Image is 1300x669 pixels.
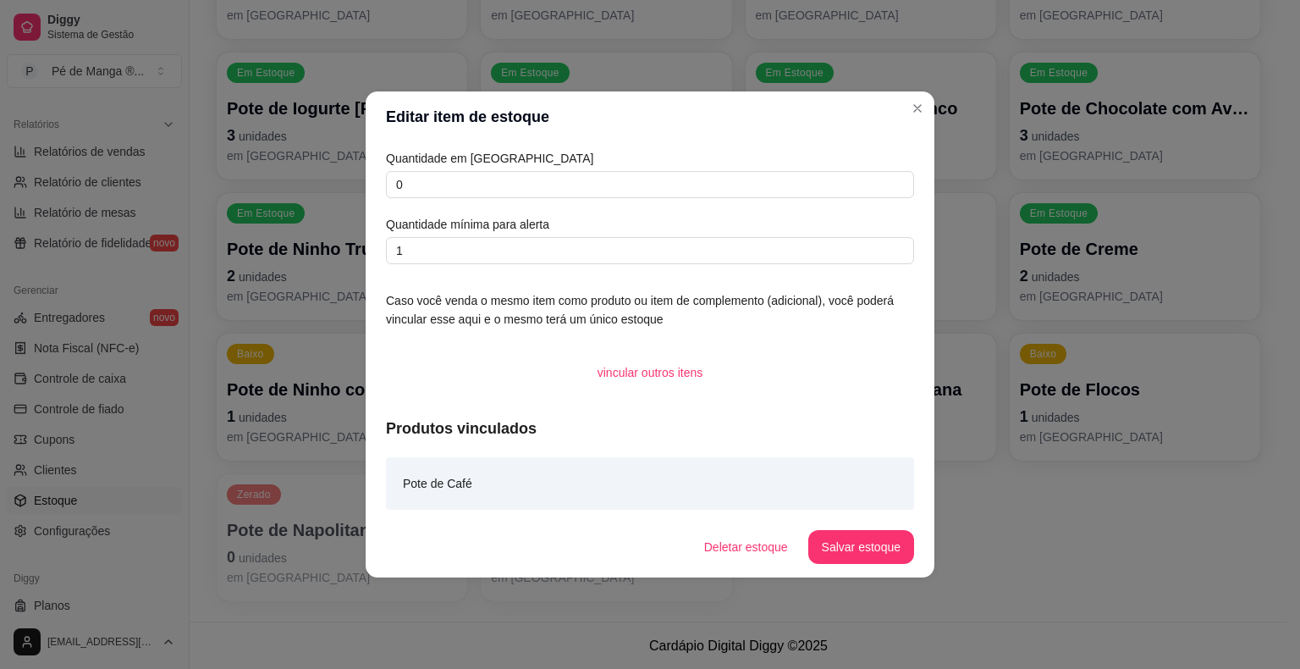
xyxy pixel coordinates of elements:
[366,91,934,142] header: Editar item de estoque
[403,474,472,493] article: Pote de Café
[904,95,931,122] button: Close
[691,530,801,564] button: Deletar estoque
[808,530,914,564] button: Salvar estoque
[386,291,914,329] article: Caso você venda o mesmo item como produto ou item de complemento (adicional), você poderá vincula...
[386,417,914,440] article: Produtos vinculados
[386,215,914,234] article: Quantidade mínima para alerta
[386,149,914,168] article: Quantidade em [GEOGRAPHIC_DATA]
[584,356,717,390] button: vincular outros itens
